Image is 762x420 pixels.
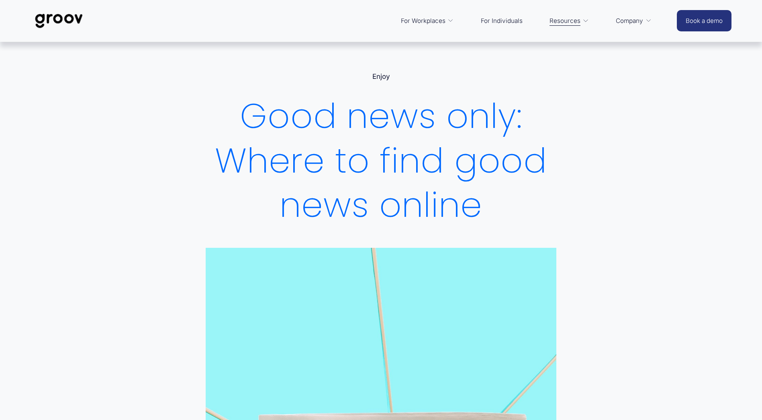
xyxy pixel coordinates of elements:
[550,15,580,27] span: Resources
[477,11,527,31] a: For Individuals
[206,94,556,228] h1: Good news only: Where to find good news online
[372,72,390,80] a: Enjoy
[677,10,731,31] a: Book a demo
[31,8,87,34] img: Groov | Workplace Science Platform | Unlock Performance | Drive Results
[545,11,593,31] a: folder dropdown
[397,11,458,31] a: folder dropdown
[612,11,656,31] a: folder dropdown
[401,15,445,27] span: For Workplaces
[616,15,643,27] span: Company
